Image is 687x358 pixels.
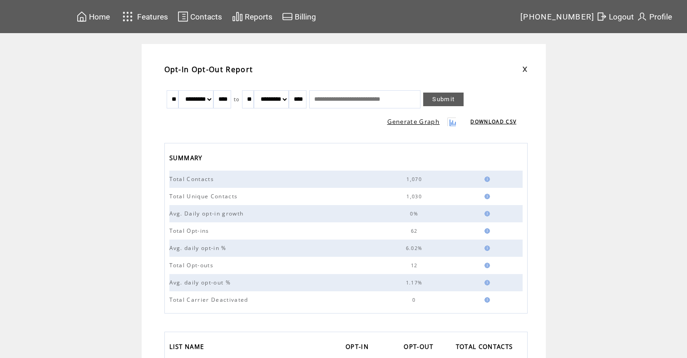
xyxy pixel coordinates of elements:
span: 6.02% [406,245,425,251]
a: OPT-IN [346,340,373,355]
a: Logout [595,10,635,24]
a: TOTAL CONTACTS [456,340,518,355]
span: [PHONE_NUMBER] [520,12,595,21]
a: Features [119,8,170,25]
img: exit.svg [596,11,607,22]
span: Total Unique Contacts [169,192,240,200]
a: Contacts [176,10,223,24]
span: 62 [411,228,420,234]
span: OPT-IN [346,340,371,355]
span: 0 [412,297,418,303]
span: Total Carrier Deactivated [169,296,251,304]
a: Submit [423,93,464,106]
img: features.svg [120,9,136,24]
a: Reports [231,10,274,24]
img: chart.svg [232,11,243,22]
img: help.gif [482,245,490,251]
img: help.gif [482,263,490,268]
span: Total Contacts [169,175,217,183]
span: 1,030 [406,193,424,200]
span: Billing [295,12,316,21]
span: Total Opt-outs [169,261,216,269]
span: Profile [649,12,672,21]
span: Avg. Daily opt-in growth [169,210,246,217]
img: help.gif [482,228,490,234]
span: Reports [245,12,272,21]
span: 1.17% [406,280,425,286]
span: TOTAL CONTACTS [456,340,515,355]
img: help.gif [482,194,490,199]
span: LIST NAME [169,340,207,355]
span: Avg. daily opt-out % [169,279,233,286]
img: help.gif [482,280,490,285]
img: home.svg [76,11,87,22]
span: 1,070 [406,176,424,182]
span: to [234,96,240,103]
span: Contacts [190,12,222,21]
img: help.gif [482,211,490,216]
img: profile.svg [637,11,647,22]
span: Home [89,12,110,21]
img: creidtcard.svg [282,11,293,22]
span: 0% [410,211,420,217]
a: LIST NAME [169,340,209,355]
span: Total Opt-ins [169,227,212,235]
span: OPT-OUT [404,340,435,355]
span: Opt-In Opt-Out Report [164,64,253,74]
span: Logout [609,12,634,21]
img: contacts.svg [178,11,188,22]
span: Avg. daily opt-in % [169,244,229,252]
span: SUMMARY [169,152,205,167]
img: help.gif [482,177,490,182]
a: Home [75,10,111,24]
a: DOWNLOAD CSV [470,118,516,125]
a: Generate Graph [387,118,440,126]
a: Billing [281,10,317,24]
span: 12 [411,262,420,269]
img: help.gif [482,297,490,303]
a: OPT-OUT [404,340,438,355]
a: Profile [635,10,673,24]
span: Features [137,12,168,21]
